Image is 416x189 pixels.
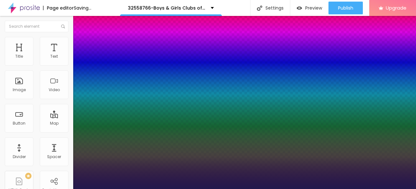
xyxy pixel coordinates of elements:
div: Image [13,88,26,92]
div: Text [50,54,58,59]
div: Spacer [47,155,61,159]
img: Icone [61,25,65,28]
p: 32558766-Boys & Girls Clubs of the [GEOGRAPHIC_DATA] [128,6,206,10]
span: Publish [338,5,353,11]
input: Search element [5,21,68,32]
button: Preview [290,2,328,14]
div: Video [49,88,60,92]
div: Title [15,54,23,59]
div: Saving... [74,6,91,10]
div: Map [50,121,59,126]
div: Divider [13,155,26,159]
img: view-1.svg [297,5,302,11]
button: Publish [328,2,363,14]
div: Button [13,121,25,126]
div: Page editor [43,6,74,10]
span: Preview [305,5,322,11]
span: Upgrade [386,5,406,11]
img: Icone [257,5,262,11]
